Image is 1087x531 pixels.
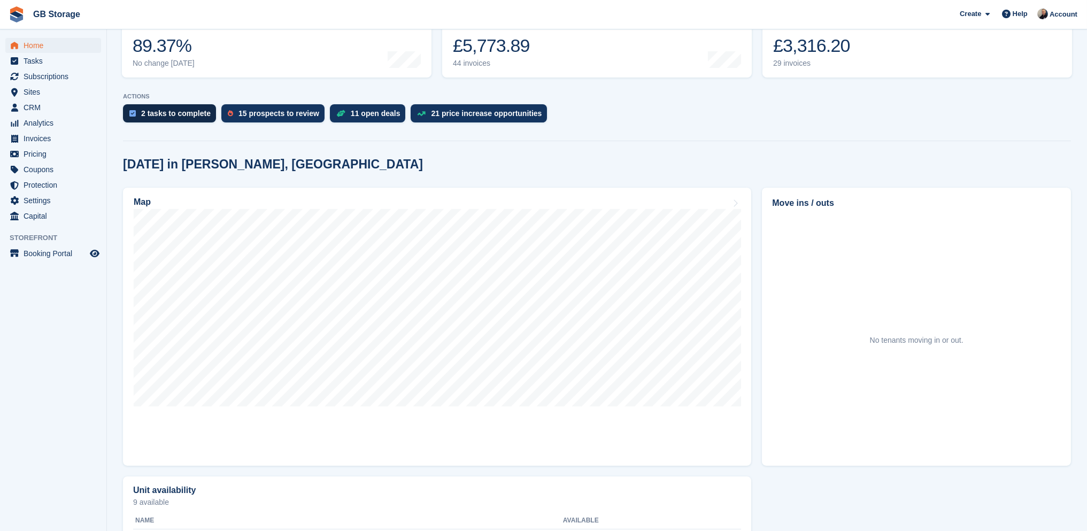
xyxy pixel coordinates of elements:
[5,162,101,177] a: menu
[123,104,221,128] a: 2 tasks to complete
[5,178,101,193] a: menu
[10,233,106,243] span: Storefront
[411,104,552,128] a: 21 price increase opportunities
[24,147,88,161] span: Pricing
[1050,9,1077,20] span: Account
[134,197,151,207] h2: Map
[5,38,101,53] a: menu
[5,53,101,68] a: menu
[773,59,850,68] div: 29 invoices
[24,162,88,177] span: Coupons
[228,110,233,117] img: prospect-51fa495bee0391a8d652442698ab0144808aea92771e9ea1ae160a38d050c398.svg
[24,53,88,68] span: Tasks
[762,10,1072,78] a: Awaiting payment £3,316.20 29 invoices
[5,100,101,115] a: menu
[141,109,211,118] div: 2 tasks to complete
[563,512,673,529] th: Available
[960,9,981,19] span: Create
[5,116,101,130] a: menu
[772,197,1061,210] h2: Move ins / outs
[129,110,136,117] img: task-75834270c22a3079a89374b754ae025e5fb1db73e45f91037f5363f120a921f8.svg
[133,59,195,68] div: No change [DATE]
[5,209,101,224] a: menu
[24,69,88,84] span: Subscriptions
[88,247,101,260] a: Preview store
[24,100,88,115] span: CRM
[351,109,400,118] div: 11 open deals
[24,38,88,53] span: Home
[24,193,88,208] span: Settings
[133,486,196,495] h2: Unit availability
[336,110,345,117] img: deal-1b604bf984904fb50ccaf53a9ad4b4a5d6e5aea283cecdc64d6e3604feb123c2.svg
[123,188,751,466] a: Map
[9,6,25,22] img: stora-icon-8386f47178a22dfd0bd8f6a31ec36ba5ce8667c1dd55bd0f319d3a0aa187defe.svg
[1013,9,1028,19] span: Help
[417,111,426,116] img: price_increase_opportunities-93ffe204e8149a01c8c9dc8f82e8f89637d9d84a8eef4429ea346261dce0b2c0.svg
[123,93,1071,100] p: ACTIONS
[24,246,88,261] span: Booking Portal
[133,498,741,506] p: 9 available
[122,10,431,78] a: Occupancy 89.37% No change [DATE]
[24,178,88,193] span: Protection
[870,335,963,346] div: No tenants moving in or out.
[5,193,101,208] a: menu
[453,59,533,68] div: 44 invoices
[330,104,411,128] a: 11 open deals
[5,69,101,84] a: menu
[24,131,88,146] span: Invoices
[24,116,88,130] span: Analytics
[773,35,850,57] div: £3,316.20
[5,147,101,161] a: menu
[238,109,319,118] div: 15 prospects to review
[24,84,88,99] span: Sites
[133,35,195,57] div: 89.37%
[442,10,752,78] a: Month-to-date sales £5,773.89 44 invoices
[221,104,330,128] a: 15 prospects to review
[1037,9,1048,19] img: Karl Walker
[5,131,101,146] a: menu
[5,246,101,261] a: menu
[123,157,423,172] h2: [DATE] in [PERSON_NAME], [GEOGRAPHIC_DATA]
[431,109,542,118] div: 21 price increase opportunities
[453,35,533,57] div: £5,773.89
[133,512,563,529] th: Name
[29,5,84,23] a: GB Storage
[24,209,88,224] span: Capital
[5,84,101,99] a: menu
